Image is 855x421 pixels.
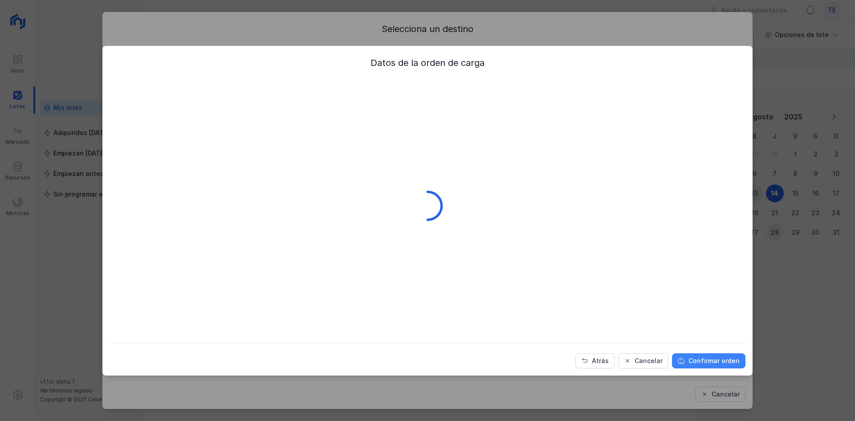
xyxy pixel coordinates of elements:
button: Confirmar orden [672,353,745,368]
div: Confirmar orden [688,356,740,365]
button: Cancelar [618,353,668,368]
div: Atrás [592,356,609,365]
div: Datos de la orden de carga [110,57,745,69]
button: Atrás [575,353,615,368]
div: Cancelar [635,356,663,365]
